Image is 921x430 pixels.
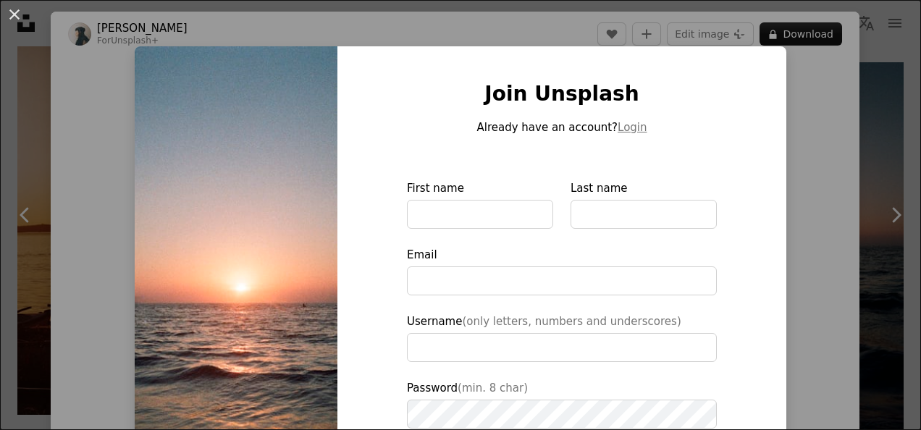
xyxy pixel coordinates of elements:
input: Password(min. 8 char) [407,400,717,429]
input: Last name [571,200,717,229]
label: First name [407,180,553,229]
input: First name [407,200,553,229]
label: Username [407,313,717,362]
span: (only letters, numbers and underscores) [462,315,681,328]
button: Login [618,119,647,136]
p: Already have an account? [407,119,717,136]
label: Email [407,246,717,295]
input: Email [407,266,717,295]
h1: Join Unsplash [407,81,717,107]
span: (min. 8 char) [458,381,528,395]
input: Username(only letters, numbers and underscores) [407,333,717,362]
label: Password [407,379,717,429]
label: Last name [571,180,717,229]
